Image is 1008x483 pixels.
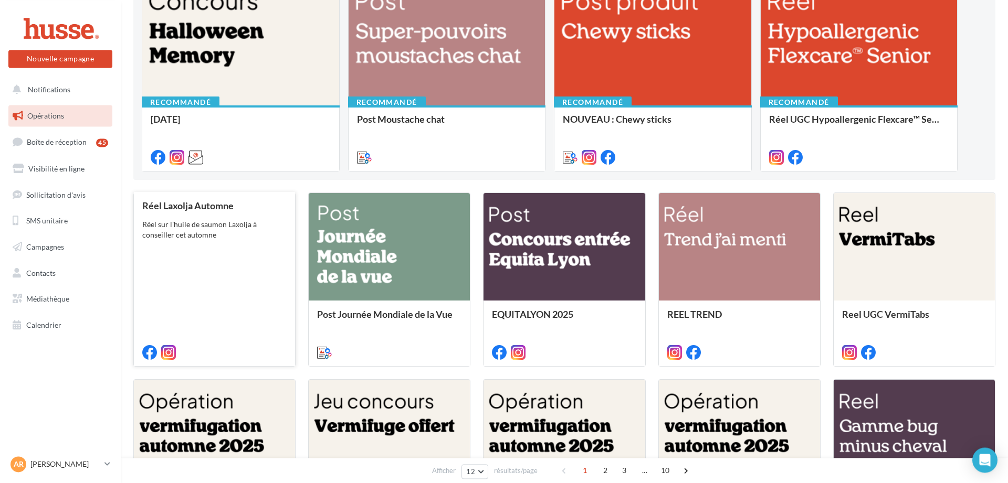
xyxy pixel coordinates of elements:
[142,219,287,240] div: Réel sur l'huile de saumon Laxolja à conseiller cet automne
[357,114,537,135] div: Post Moustache chat
[769,114,949,135] div: Réel UGC Hypoallergenic Flexcare™ Senior
[27,111,64,120] span: Opérations
[28,164,85,173] span: Visibilité en ligne
[8,50,112,68] button: Nouvelle campagne
[26,269,56,277] span: Contacts
[6,288,114,310] a: Médiathèque
[6,158,114,180] a: Visibilité en ligne
[348,96,426,108] div: Recommandé
[842,309,986,330] div: Reel UGC VermiTabs
[6,262,114,284] a: Contacts
[26,294,69,303] span: Médiathèque
[492,309,636,330] div: EQUITALYON 2025
[6,79,110,101] button: Notifications
[26,320,61,329] span: Calendrier
[6,210,114,232] a: SMS unitaire
[466,467,475,476] span: 12
[576,462,593,479] span: 1
[26,190,86,199] span: Sollicitation d'avis
[96,138,108,147] div: 45
[972,447,997,473] div: Open Intercom Messenger
[26,216,68,225] span: SMS unitaire
[151,114,331,135] div: [DATE]
[6,236,114,258] a: Campagnes
[317,309,461,330] div: Post Journée Mondiale de la Vue
[27,137,87,146] span: Boîte de réception
[14,459,24,469] span: AR
[30,459,100,469] p: [PERSON_NAME]
[6,105,114,127] a: Opérations
[636,462,653,479] span: ...
[616,462,633,479] span: 3
[142,96,219,108] div: Recommandé
[554,96,632,108] div: Recommandé
[6,184,114,206] a: Sollicitation d'avis
[597,462,614,479] span: 2
[432,466,456,476] span: Afficher
[461,464,488,479] button: 12
[494,466,538,476] span: résultats/page
[6,131,114,153] a: Boîte de réception45
[563,114,743,135] div: NOUVEAU : Chewy sticks
[142,200,287,211] div: Réel Laxolja Automne
[6,314,114,336] a: Calendrier
[8,454,112,474] a: AR [PERSON_NAME]
[760,96,838,108] div: Recommandé
[657,462,674,479] span: 10
[667,309,812,330] div: REEL TREND
[26,242,64,251] span: Campagnes
[28,85,70,94] span: Notifications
